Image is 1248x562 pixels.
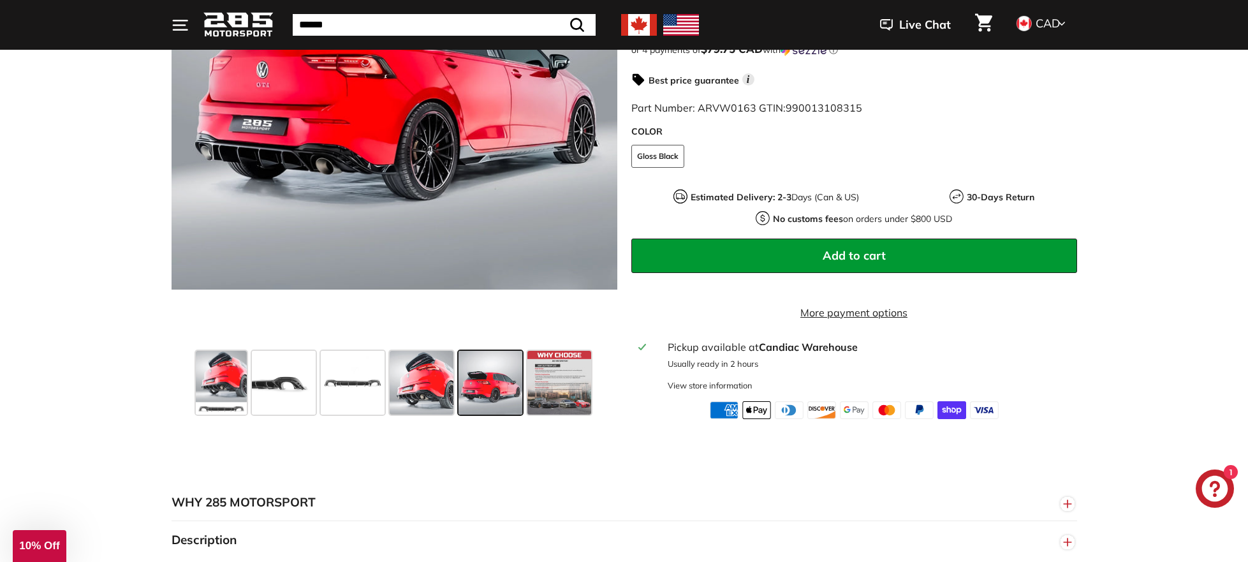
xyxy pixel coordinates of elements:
[840,401,869,419] img: google_pay
[710,401,738,419] img: american_express
[775,401,804,419] img: diners_club
[203,10,274,40] img: Logo_285_Motorsport_areodynamics_components
[668,339,1069,355] div: Pickup available at
[668,380,752,392] div: View store information
[905,401,934,419] img: paypal
[967,191,1034,203] strong: 30-Days Return
[742,73,754,85] span: i
[899,17,951,33] span: Live Chat
[872,401,901,419] img: master
[172,484,1077,522] button: WHY 285 MOTORSPORT
[691,191,859,204] p: Days (Can & US)
[701,42,763,55] span: $79.75 CAD
[863,9,967,41] button: Live Chat
[786,101,862,114] span: 990013108315
[781,45,826,56] img: Sezzle
[773,213,843,225] strong: No customs fees
[631,125,1077,138] label: COLOR
[631,305,1077,320] a: More payment options
[1192,470,1238,511] inbox-online-store-chat: Shopify online store chat
[631,101,862,114] span: Part Number: ARVW0163 GTIN:
[759,341,858,353] strong: Candiac Warehouse
[649,75,739,86] strong: Best price guarantee
[668,358,1069,370] p: Usually ready in 2 hours
[293,14,596,36] input: Search
[937,401,966,419] img: shopify_pay
[970,401,999,419] img: visa
[967,3,1000,47] a: Cart
[807,401,836,419] img: discover
[742,401,771,419] img: apple_pay
[631,239,1077,273] button: Add to cart
[691,191,791,203] strong: Estimated Delivery: 2-3
[172,521,1077,559] button: Description
[823,248,886,263] span: Add to cart
[1036,16,1060,31] span: CAD
[13,530,66,562] div: 10% Off
[773,212,952,226] p: on orders under $800 USD
[19,540,59,552] span: 10% Off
